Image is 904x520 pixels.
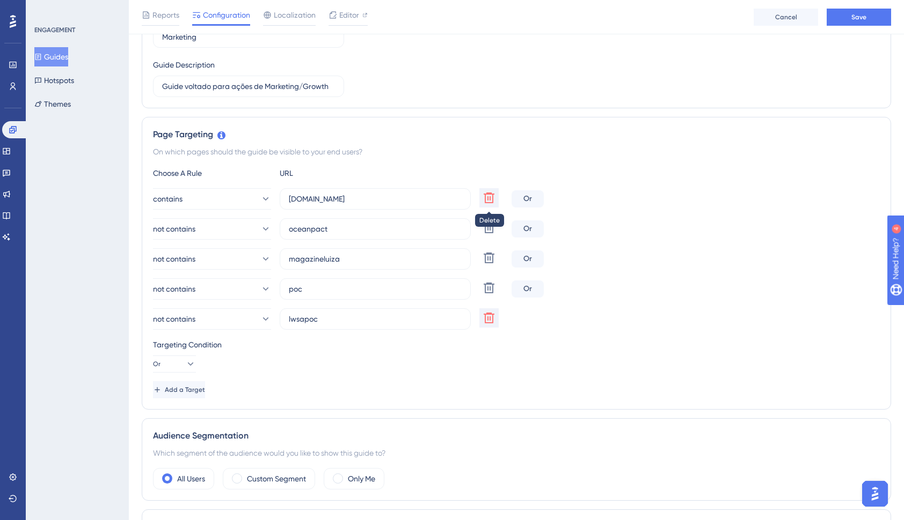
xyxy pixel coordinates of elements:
[827,9,891,26] button: Save
[162,31,335,43] input: Type your Guide’s Name here
[512,280,544,298] div: Or
[152,9,179,21] span: Reports
[153,355,196,373] button: Or
[512,250,544,268] div: Or
[859,478,891,510] iframe: UserGuiding AI Assistant Launcher
[153,188,271,210] button: contains
[153,313,195,325] span: not contains
[153,58,215,71] div: Guide Description
[289,193,462,205] input: yourwebsite.com/path
[247,472,306,485] label: Custom Segment
[153,252,195,265] span: not contains
[75,5,78,14] div: 4
[153,145,880,158] div: On which pages should the guide be visible to your end users?
[153,192,183,205] span: contains
[280,167,398,180] div: URL
[203,9,250,21] span: Configuration
[339,9,359,21] span: Editor
[289,283,462,295] input: yourwebsite.com/path
[153,308,271,330] button: not contains
[851,13,866,21] span: Save
[512,190,544,207] div: Or
[153,338,880,351] div: Targeting Condition
[165,385,205,394] span: Add a Target
[289,223,462,235] input: yourwebsite.com/path
[177,472,205,485] label: All Users
[289,313,462,325] input: yourwebsite.com/path
[775,13,797,21] span: Cancel
[34,94,71,114] button: Themes
[153,128,880,141] div: Page Targeting
[153,222,195,235] span: not contains
[162,80,335,92] input: Type your Guide’s Description here
[153,381,205,398] button: Add a Target
[274,9,316,21] span: Localization
[153,278,271,300] button: not contains
[512,220,544,237] div: Or
[289,253,462,265] input: yourwebsite.com/path
[754,9,818,26] button: Cancel
[153,283,195,295] span: not contains
[34,47,68,66] button: Guides
[25,3,67,16] span: Need Help?
[153,218,271,240] button: not contains
[34,26,75,34] div: ENGAGEMENT
[348,472,375,485] label: Only Me
[34,71,74,90] button: Hotspots
[153,167,271,180] div: Choose A Rule
[153,429,880,442] div: Audience Segmentation
[153,248,271,270] button: not contains
[153,360,161,368] span: Or
[153,447,880,459] div: Which segment of the audience would you like to show this guide to?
